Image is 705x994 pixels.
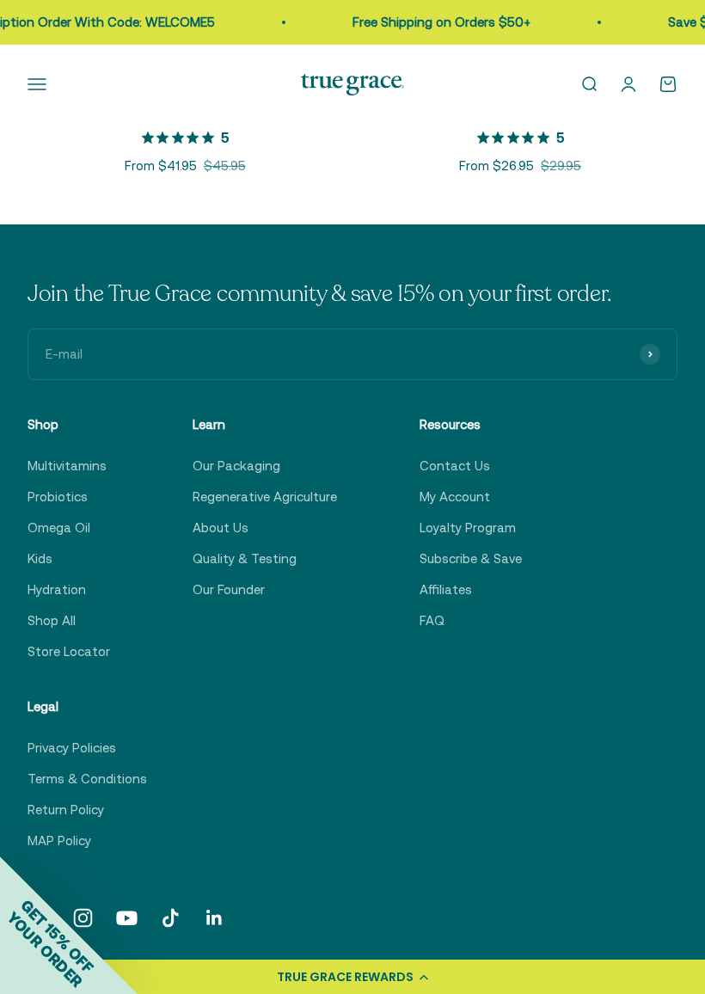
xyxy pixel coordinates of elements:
[204,156,246,176] compare-at-price: $45.95
[193,549,297,569] a: Quality & Testing
[352,15,530,29] a: Free Shipping on Orders $50+
[193,414,337,435] p: Learn
[221,128,229,145] p: 5
[3,908,86,991] span: YOUR ORDER
[28,580,86,600] a: Hydration
[556,128,564,145] p: 5
[420,487,490,507] a: My Account
[28,456,107,476] a: Multivitamins
[28,279,677,309] p: Join the True Grace community & save 15% on your first order.
[420,580,472,600] a: Affiliates
[28,414,110,435] p: Shop
[193,456,280,476] a: Our Packaging
[28,487,88,507] a: Probiotics
[541,156,581,176] compare-at-price: $29.95
[420,518,516,538] a: Loyalty Program
[420,549,522,569] a: Subscribe & Save
[28,518,90,538] a: Omega Oil
[28,800,104,820] a: Return Policy
[125,156,197,176] sale-price: From $41.95
[115,906,138,930] a: Follow on YouTube
[193,580,265,600] a: Our Founder
[28,611,76,631] a: Shop All
[420,456,490,476] a: Contact Us
[28,738,116,758] a: Privacy Policies
[142,126,221,150] span: 5 out 5 stars rating in total 4 reviews
[17,896,97,976] span: GET 15% OFF
[203,906,226,930] a: Follow on LinkedIn
[159,906,182,930] a: Follow on TikTok
[28,549,52,569] a: Kids
[459,156,534,176] sale-price: From $26.95
[477,126,556,150] span: 5 out 5 stars rating in total 5 reviews
[420,414,522,435] p: Resources
[193,487,337,507] a: Regenerative Agriculture
[28,769,147,789] a: Terms & Conditions
[28,831,91,851] a: MAP Policy
[28,641,110,662] a: Store Locator
[193,518,248,538] a: About Us
[420,611,444,631] a: FAQ
[277,968,414,986] div: TRUE GRACE REWARDS
[28,696,147,717] p: Legal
